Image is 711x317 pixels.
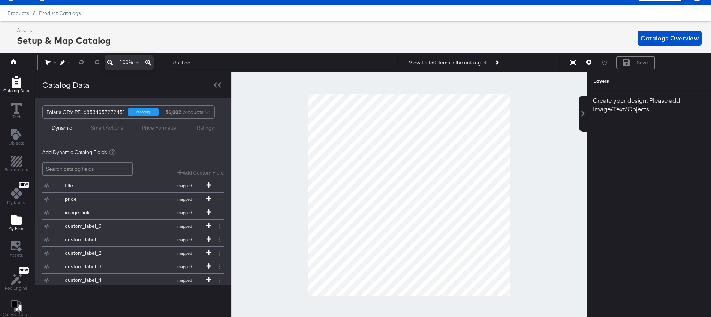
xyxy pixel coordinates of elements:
[164,210,205,215] span: mapped
[164,264,205,269] span: mapped
[164,197,205,202] span: mapped
[42,260,214,273] button: custom_label_3mapped
[17,27,111,34] div: Assets
[65,263,119,270] div: custom_label_3
[4,212,29,234] button: Add Files
[197,124,214,132] div: Ratings
[46,106,126,118] div: Polaris ORV PF...68534057272451
[65,223,119,230] div: custom_label_0
[5,285,28,291] span: Rec Engine
[65,277,119,284] div: custom_label_4
[65,182,119,189] div: title
[42,274,224,287] div: custom_label_4mapped
[3,88,29,94] span: Catalog Data
[42,206,224,219] div: image_linkmapped
[42,220,214,233] button: custom_label_0mapped
[128,108,159,116] div: shopping
[52,124,72,132] div: Dynamic
[42,220,224,233] div: custom_label_0mapped
[593,78,670,85] div: Layers
[3,180,30,208] button: NewMy Brand
[164,251,205,256] span: mapped
[638,31,702,46] button: Catalogs Overview
[91,124,123,132] div: Smart Actions
[164,278,205,283] span: mapped
[177,169,224,176] button: Add Custom Field
[5,239,28,260] button: Assets
[42,193,224,206] div: pricemapped
[19,268,29,273] span: New
[29,10,39,16] span: /
[641,33,699,43] span: Catalogs Overview
[42,247,214,260] button: custom_label_2mapped
[19,182,29,187] span: New
[42,179,214,192] button: titlemapped
[7,199,25,205] span: My Brand
[42,149,107,156] span: Add Dynamic Catalog Fields
[65,236,119,243] div: custom_label_1
[4,127,29,149] button: Add Text
[42,274,214,287] button: custom_label_4mapped
[491,56,502,69] button: Next Product
[164,237,205,242] span: mapped
[0,265,32,293] button: NewRec Engine
[42,79,90,90] div: Catalog Data
[42,260,224,273] div: custom_label_3mapped
[42,233,214,246] button: custom_label_1mapped
[39,10,81,16] a: Product Catalogs
[409,59,481,66] div: View first 50 items in the catalog
[164,183,205,188] span: mapped
[164,106,187,118] div: products
[6,101,27,123] button: Text
[8,226,24,232] span: My Files
[142,124,178,132] div: Price Formatter
[4,167,28,173] span: Background
[42,247,224,260] div: custom_label_2mapped
[12,114,21,120] span: Text
[65,250,119,257] div: custom_label_2
[17,34,111,47] div: Setup & Map Catalog
[42,179,224,192] div: titlemapped
[65,209,119,216] div: image_link
[9,140,24,146] span: Objects
[42,233,224,246] div: custom_label_1mapped
[42,193,214,206] button: pricemapped
[164,224,205,229] span: mapped
[42,162,133,176] input: Search catalog fields
[42,206,214,219] button: image_linkmapped
[65,196,119,203] div: price
[164,106,183,118] strong: 56,002
[7,10,29,16] span: Products
[11,307,22,314] a: Help
[120,59,133,66] span: 100%
[10,252,23,258] span: Assets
